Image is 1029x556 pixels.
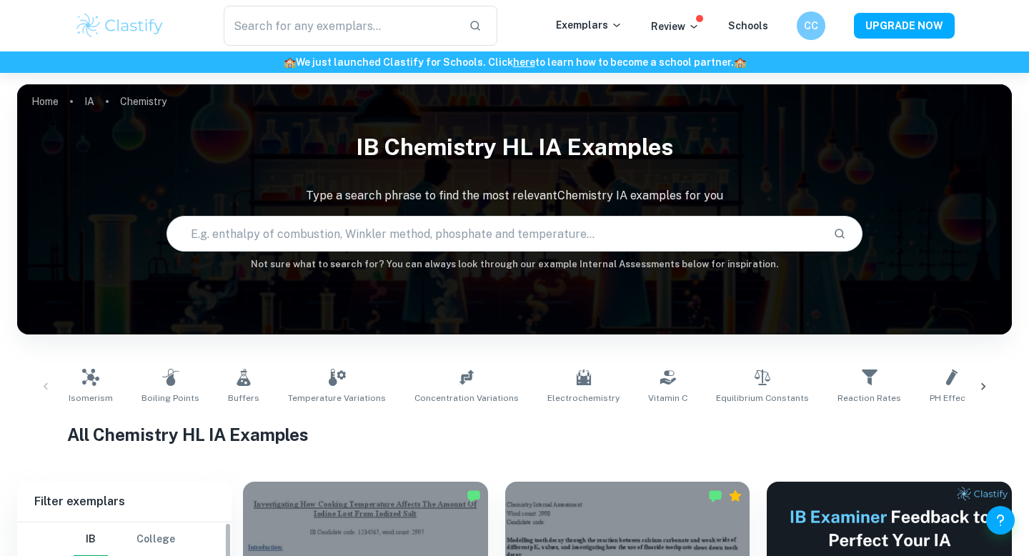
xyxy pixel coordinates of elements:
[69,392,113,404] span: Isomerism
[728,20,768,31] a: Schools
[284,56,296,68] span: 🏫
[228,392,259,404] span: Buffers
[31,91,59,111] a: Home
[854,13,955,39] button: UPGRADE NOW
[728,489,742,503] div: Premium
[803,18,820,34] h6: CC
[513,56,535,68] a: here
[556,17,622,33] p: Exemplars
[648,392,687,404] span: Vitamin C
[837,392,901,404] span: Reaction Rates
[141,392,199,404] span: Boiling Points
[288,392,386,404] span: Temperature Variations
[3,54,1026,70] h6: We just launched Clastify for Schools. Click to learn how to become a school partner.
[120,94,166,109] p: Chemistry
[930,392,974,404] span: pH Effects
[17,124,1012,170] h1: IB Chemistry HL IA examples
[67,422,963,447] h1: All Chemistry HL IA Examples
[716,392,809,404] span: Equilibrium Constants
[547,392,620,404] span: Electrochemistry
[17,482,232,522] h6: Filter exemplars
[734,56,746,68] span: 🏫
[17,187,1012,204] p: Type a search phrase to find the most relevant Chemistry IA examples for you
[797,11,825,40] button: CC
[414,392,519,404] span: Concentration Variations
[708,489,722,503] img: Marked
[74,11,165,40] img: Clastify logo
[224,6,457,46] input: Search for any exemplars...
[17,257,1012,272] h6: Not sure what to search for? You can always look through our example Internal Assessments below f...
[167,214,822,254] input: E.g. enthalpy of combustion, Winkler method, phosphate and temperature...
[651,19,700,34] p: Review
[827,222,852,246] button: Search
[84,91,94,111] a: IA
[467,489,481,503] img: Marked
[986,506,1015,535] button: Help and Feedback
